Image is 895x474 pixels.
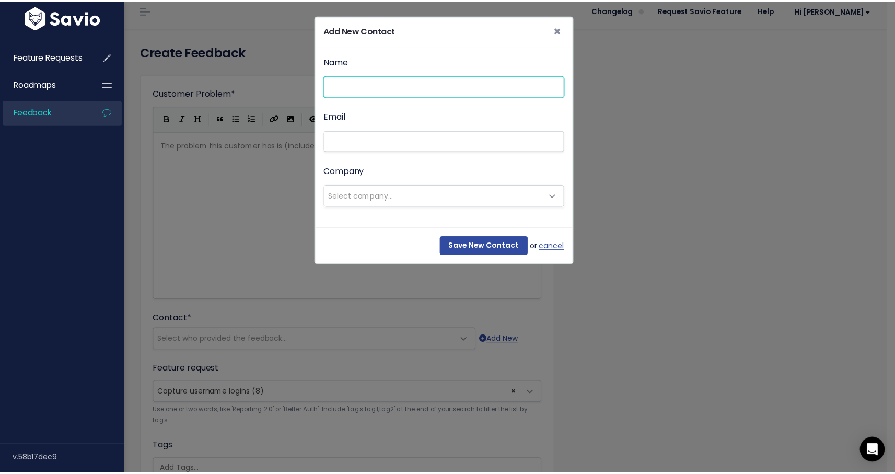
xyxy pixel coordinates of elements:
span: × [559,21,566,39]
label: Name [327,54,351,69]
h5: Add New Contact [327,24,399,37]
a: Roadmaps [3,72,87,96]
a: Feedback [3,100,87,124]
input: Save New Contact [444,236,532,255]
a: cancel [544,239,569,252]
span: Feedback [14,106,52,117]
span: Roadmaps [14,78,56,89]
label: Company [327,164,367,179]
div: or [318,227,577,263]
button: Close [550,16,575,45]
div: v.58b17dec9 [13,445,125,472]
a: Feature Requests [3,44,87,68]
div: Open Intercom Messenger [867,438,892,464]
img: logo-white.9d6f32f41409.svg [22,5,103,29]
label: Email [327,109,348,124]
span: Feature Requests [14,51,83,62]
span: Select company... [331,190,397,201]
